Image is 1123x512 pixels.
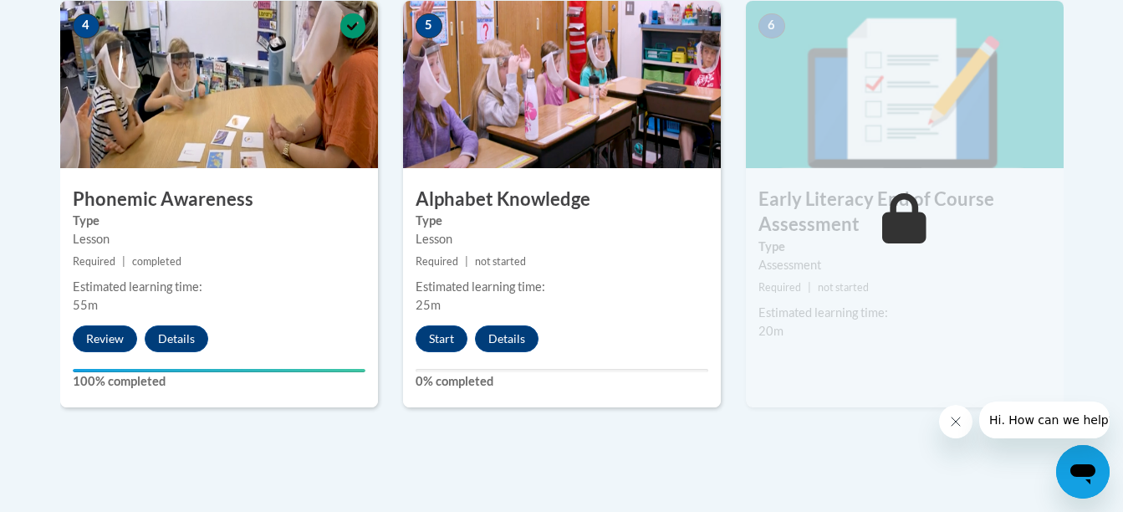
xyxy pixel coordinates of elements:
span: 20m [758,324,784,338]
h3: Phonemic Awareness [60,187,378,212]
img: Course Image [403,1,721,168]
div: Lesson [73,230,365,248]
label: Type [73,212,365,230]
span: 4 [73,13,100,38]
div: Lesson [416,230,708,248]
div: Estimated learning time: [416,278,708,296]
label: Type [416,212,708,230]
span: completed [132,255,181,268]
span: not started [818,281,869,294]
button: Start [416,325,467,352]
span: Required [416,255,458,268]
iframe: Message from company [979,402,1110,438]
span: 5 [416,13,442,38]
span: not started [475,255,526,268]
button: Details [145,325,208,352]
img: Course Image [60,1,378,168]
div: Estimated learning time: [758,304,1051,322]
span: 55m [73,298,98,312]
span: Required [73,255,115,268]
h3: Alphabet Knowledge [403,187,721,212]
iframe: Close message [939,405,972,438]
button: Details [475,325,539,352]
button: Review [73,325,137,352]
span: | [465,255,468,268]
span: Hi. How can we help? [10,12,135,25]
span: 6 [758,13,785,38]
span: | [122,255,125,268]
div: Assessment [758,256,1051,274]
h3: Early Literacy End of Course Assessment [746,187,1064,238]
label: 100% completed [73,372,365,391]
div: Estimated learning time: [73,278,365,296]
label: Type [758,238,1051,256]
iframe: Button to launch messaging window [1056,445,1110,499]
span: 25m [416,298,441,312]
img: Course Image [746,1,1064,168]
span: Required [758,281,801,294]
label: 0% completed [416,372,708,391]
span: | [808,281,811,294]
div: Your progress [73,369,365,372]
